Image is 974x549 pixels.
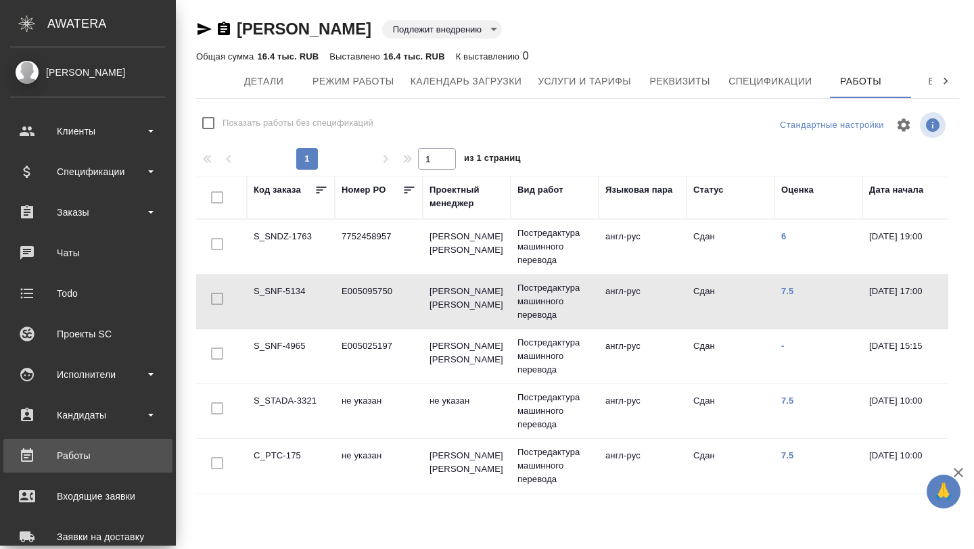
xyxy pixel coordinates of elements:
[599,333,687,380] td: англ-рус
[920,112,948,138] span: Посмотреть информацию
[517,336,592,377] p: Постредактура машинного перевода
[605,183,673,197] div: Языковая пара
[382,20,502,39] div: Подлежит внедрению
[10,121,166,141] div: Клиенты
[247,278,335,325] td: S_SNF-5134
[517,446,592,486] p: Постредактура машинного перевода
[10,527,166,547] div: Заявки на доставку
[456,51,523,62] p: К выставлению
[687,387,774,435] td: Сдан
[599,278,687,325] td: англ-рус
[517,183,563,197] div: Вид работ
[687,278,774,325] td: Сдан
[3,479,172,513] a: Входящие заявки
[781,396,794,406] a: 7.5
[599,442,687,490] td: англ-рус
[10,65,166,80] div: [PERSON_NAME]
[423,442,511,490] td: [PERSON_NAME] [PERSON_NAME]
[196,21,212,37] button: Скопировать ссылку для ЯМессенджера
[456,48,529,64] div: 0
[781,183,814,197] div: Оценка
[247,223,335,270] td: S_SNDZ-1763
[869,183,923,197] div: Дата начала
[693,183,724,197] div: Статус
[3,439,172,473] a: Работы
[312,73,394,90] span: Режим работы
[10,405,166,425] div: Кандидаты
[781,286,794,296] a: 7.5
[257,51,319,62] p: 16.4 тыс. RUB
[927,475,960,508] button: 🙏
[411,73,522,90] span: Календарь загрузки
[10,283,166,304] div: Todo
[647,73,712,90] span: Реквизиты
[335,278,423,325] td: E005095750
[517,226,592,267] p: Постредактура машинного перевода
[887,109,920,141] span: Настроить таблицу
[335,333,423,380] td: E005025197
[329,51,384,62] p: Выставлено
[3,317,172,351] a: Проекты SC
[231,73,296,90] span: Детали
[430,183,504,210] div: Проектный менеджер
[10,446,166,466] div: Работы
[223,116,373,130] span: Показать работы без спецификаций
[464,150,521,170] span: из 1 страниц
[3,277,172,310] a: Todo
[599,223,687,270] td: англ-рус
[687,333,774,380] td: Сдан
[687,223,774,270] td: Сдан
[423,333,511,380] td: [PERSON_NAME] [PERSON_NAME]
[10,486,166,506] div: Входящие заявки
[423,278,511,325] td: [PERSON_NAME] [PERSON_NAME]
[687,442,774,490] td: Сдан
[10,162,166,182] div: Спецификации
[384,51,445,62] p: 16.4 тыс. RUB
[335,442,423,490] td: не указан
[10,202,166,222] div: Заказы
[335,223,423,270] td: 7752458957
[196,51,257,62] p: Общая сумма
[10,243,166,263] div: Чаты
[423,223,511,270] td: [PERSON_NAME] [PERSON_NAME]
[728,73,812,90] span: Спецификации
[538,73,631,90] span: Услуги и тарифы
[254,183,301,197] div: Код заказа
[932,477,955,506] span: 🙏
[216,21,232,37] button: Скопировать ссылку
[237,20,371,38] a: [PERSON_NAME]
[517,281,592,322] p: Постредактура машинного перевода
[389,24,486,35] button: Подлежит внедрению
[776,115,887,136] div: split button
[247,333,335,380] td: S_SNF-4965
[10,324,166,344] div: Проекты SC
[10,364,166,385] div: Исполнители
[423,387,511,435] td: не указан
[47,10,176,37] div: AWATERA
[335,387,423,435] td: не указан
[781,450,794,460] a: 7.5
[781,341,784,351] a: -
[247,442,335,490] td: C_PTC-175
[829,73,894,90] span: Работы
[247,387,335,435] td: S_STADA-3321
[599,387,687,435] td: англ-рус
[517,391,592,431] p: Постредактура машинного перевода
[342,183,386,197] div: Номер PO
[3,236,172,270] a: Чаты
[781,231,786,241] a: 6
